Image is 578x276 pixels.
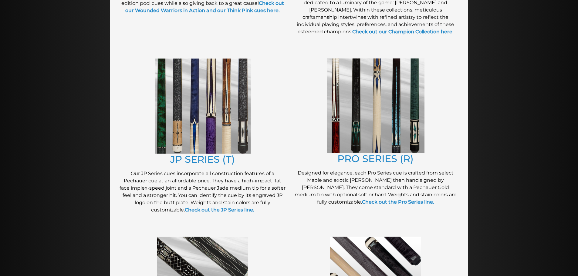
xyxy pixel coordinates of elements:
[362,199,434,205] a: Check out the Pro Series line.
[125,0,284,13] a: Check out our Wounded Warriors in Action and our Think Pink cues here.
[352,29,452,35] a: Check out our Champion Collection here
[170,153,235,165] a: JP SERIES (T)
[292,169,459,206] p: Designed for elegance, each Pro Series cue is crafted from select Maple and exotic [PERSON_NAME] ...
[337,153,414,165] a: PRO SERIES (R)
[185,207,254,213] a: Check out the JP Series line.
[119,170,286,214] p: Our JP Series cues incorporate all construction features of a Pechauer cue at an affordable price...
